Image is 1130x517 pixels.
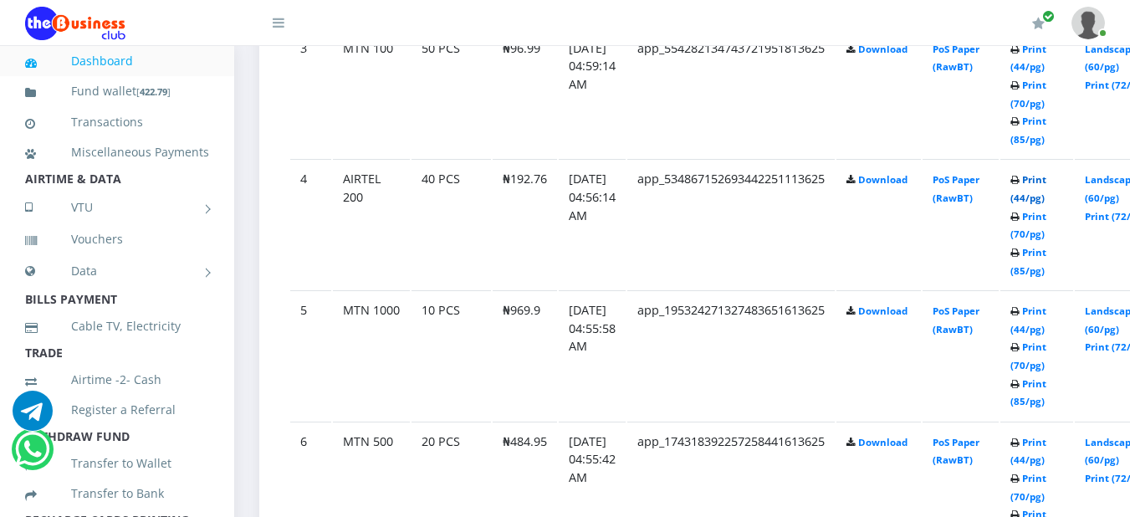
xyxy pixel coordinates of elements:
a: Transfer to Bank [25,474,209,513]
a: Fund wallet[422.79] [25,72,209,111]
td: 3 [290,28,331,158]
a: Print (70/pg) [1010,472,1046,503]
td: app_195324271327483651613625 [627,290,835,420]
a: Print (70/pg) [1010,340,1046,371]
a: Download [858,436,908,448]
small: [ ] [136,85,171,98]
a: Airtime -2- Cash [25,361,209,399]
a: Download [858,43,908,55]
a: Print (44/pg) [1010,305,1046,335]
td: [DATE] 04:59:14 AM [559,28,626,158]
a: Print (44/pg) [1010,436,1046,467]
td: 50 PCS [412,28,491,158]
a: Dashboard [25,42,209,80]
td: [DATE] 04:55:58 AM [559,290,626,420]
td: 4 [290,159,331,289]
a: Chat for support [15,442,49,469]
td: app_534867152693442251113625 [627,159,835,289]
a: Print (85/pg) [1010,115,1046,146]
a: Chat for support [13,403,53,431]
a: Print (44/pg) [1010,173,1046,204]
a: Download [858,305,908,317]
a: Transfer to Wallet [25,444,209,483]
b: 422.79 [140,85,167,98]
a: Download [858,173,908,186]
a: Print (70/pg) [1010,210,1046,241]
td: ₦96.99 [493,28,557,158]
a: VTU [25,187,209,228]
td: AIRTEL 200 [333,159,410,289]
td: 5 [290,290,331,420]
a: Cable TV, Electricity [25,307,209,346]
a: Print (70/pg) [1010,79,1046,110]
a: Vouchers [25,220,209,258]
td: ₦969.9 [493,290,557,420]
a: Data [25,250,209,292]
a: Print (85/pg) [1010,377,1046,408]
td: MTN 1000 [333,290,410,420]
span: Renew/Upgrade Subscription [1042,10,1055,23]
td: MTN 100 [333,28,410,158]
a: PoS Paper (RawBT) [933,173,979,204]
a: Register a Referral [25,391,209,429]
a: PoS Paper (RawBT) [933,436,979,467]
img: User [1071,7,1105,39]
td: 10 PCS [412,290,491,420]
a: Print (85/pg) [1010,246,1046,277]
a: PoS Paper (RawBT) [933,305,979,335]
i: Renew/Upgrade Subscription [1032,17,1045,30]
a: Transactions [25,103,209,141]
td: 40 PCS [412,159,491,289]
td: app_554282134743721951813625 [627,28,835,158]
td: [DATE] 04:56:14 AM [559,159,626,289]
td: ₦192.76 [493,159,557,289]
a: Miscellaneous Payments [25,133,209,171]
img: Logo [25,7,125,40]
